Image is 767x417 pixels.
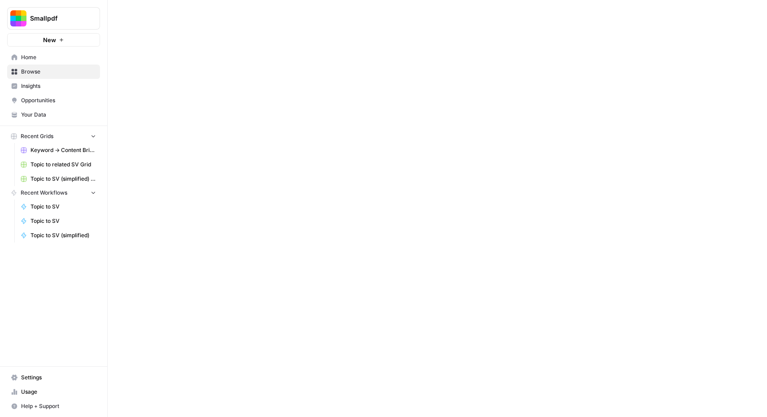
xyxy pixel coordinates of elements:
[31,203,96,211] span: Topic to SV
[7,385,100,399] a: Usage
[17,228,100,243] a: Topic to SV (simplified)
[17,157,100,172] a: Topic to related SV Grid
[21,68,96,76] span: Browse
[17,214,100,228] a: Topic to SV
[21,374,96,382] span: Settings
[7,93,100,108] a: Opportunities
[21,96,96,104] span: Opportunities
[7,65,100,79] a: Browse
[7,108,100,122] a: Your Data
[7,130,100,143] button: Recent Grids
[21,111,96,119] span: Your Data
[7,33,100,47] button: New
[31,217,96,225] span: Topic to SV
[31,161,96,169] span: Topic to related SV Grid
[31,146,96,154] span: Keyword -> Content Brief -> Article
[21,189,67,197] span: Recent Workflows
[7,79,100,93] a: Insights
[21,132,53,140] span: Recent Grids
[7,7,100,30] button: Workspace: Smallpdf
[31,231,96,239] span: Topic to SV (simplified)
[17,172,100,186] a: Topic to SV (simplified) Grid
[7,370,100,385] a: Settings
[10,10,26,26] img: Smallpdf Logo
[7,50,100,65] a: Home
[30,14,84,23] span: Smallpdf
[17,200,100,214] a: Topic to SV
[7,399,100,413] button: Help + Support
[31,175,96,183] span: Topic to SV (simplified) Grid
[21,388,96,396] span: Usage
[7,186,100,200] button: Recent Workflows
[43,35,56,44] span: New
[21,82,96,90] span: Insights
[21,402,96,410] span: Help + Support
[17,143,100,157] a: Keyword -> Content Brief -> Article
[21,53,96,61] span: Home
